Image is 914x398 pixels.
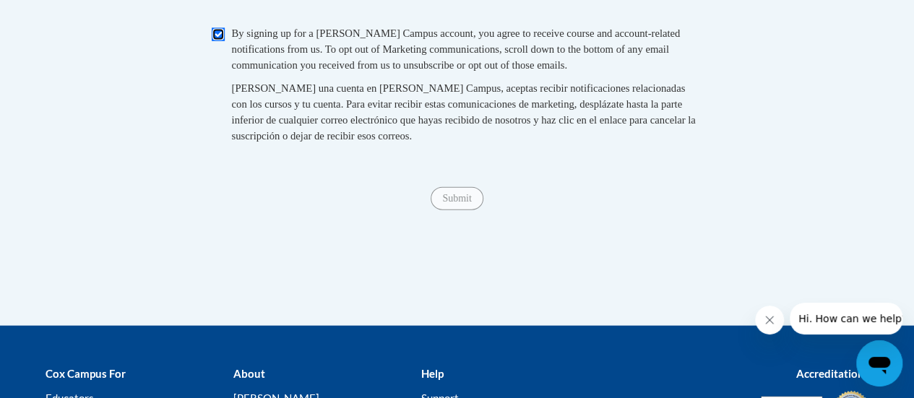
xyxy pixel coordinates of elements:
b: Cox Campus For [46,367,126,380]
b: Help [421,367,443,380]
b: About [233,367,264,380]
iframe: Close message [755,306,784,334]
iframe: Button to launch messaging window [856,340,902,386]
span: By signing up for a [PERSON_NAME] Campus account, you agree to receive course and account-related... [232,27,681,71]
span: Hi. How can we help? [9,10,117,22]
span: [PERSON_NAME] una cuenta en [PERSON_NAME] Campus, aceptas recibir notificaciones relacionadas con... [232,82,696,142]
iframe: Message from company [790,303,902,334]
b: Accreditations [796,367,869,380]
